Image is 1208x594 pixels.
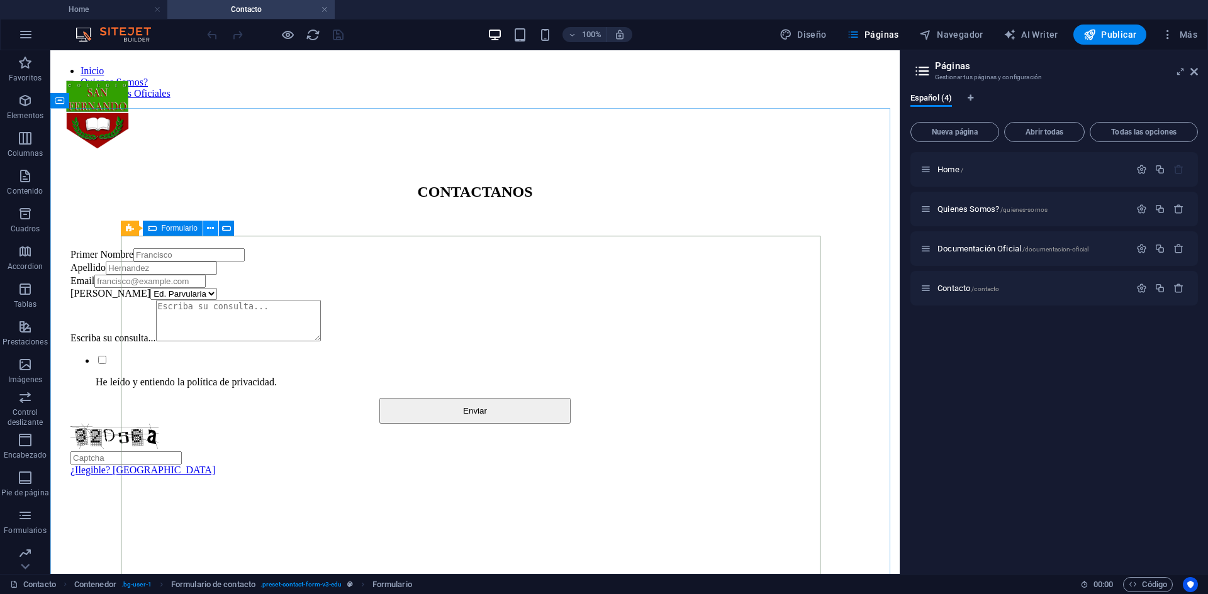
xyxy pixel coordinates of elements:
[1,488,48,498] p: Pie de página
[937,204,1048,214] span: Quienes Somos?
[1090,122,1198,142] button: Todas las opciones
[1155,164,1165,175] div: Duplicar
[935,60,1198,72] h2: Páginas
[1000,206,1048,213] span: /quienes-somos
[74,577,116,592] span: Haz clic para seleccionar y doble clic para editar
[1173,164,1184,175] div: La página principal no puede eliminarse
[167,3,335,16] h4: Contacto
[1123,577,1173,592] button: Código
[4,450,47,460] p: Encabezado
[998,25,1063,45] button: AI Writer
[1155,243,1165,254] div: Duplicar
[7,186,43,196] p: Contenido
[934,284,1130,292] div: Contacto/contacto
[1129,577,1167,592] span: Código
[8,375,42,385] p: Imágenes
[1093,577,1113,592] span: 00 00
[1136,164,1147,175] div: Configuración
[775,25,832,45] button: Diseño
[372,577,412,592] span: Haz clic para seleccionar y doble clic para editar
[937,244,1088,253] span: Documentación Oficial
[910,93,1198,117] div: Pestañas de idiomas
[4,525,46,536] p: Formularios
[1155,204,1165,214] div: Duplicar
[1010,128,1079,136] span: Abrir todas
[9,73,42,83] p: Favoritos
[8,148,43,158] p: Columnas
[971,285,999,292] span: /contacto
[1161,28,1197,41] span: Más
[306,28,320,42] i: Volver a cargar página
[961,167,963,173] span: /
[935,72,1173,83] h3: Gestionar tus páginas y configuración
[1095,128,1192,136] span: Todas las opciones
[1073,25,1147,45] button: Publicar
[910,91,952,108] span: Español (4)
[171,577,255,592] span: Haz clic para seleccionar y doble clic para editar
[1156,25,1202,45] button: Más
[3,337,47,347] p: Prestaciones
[74,577,412,592] nav: breadcrumb
[842,25,904,45] button: Páginas
[614,29,625,40] i: Al redimensionar, ajustar el nivel de zoom automáticamente para ajustarse al dispositivo elegido.
[72,27,167,42] img: Editor Logo
[934,245,1130,253] div: Documentación Oficial/documentacion-oficial
[1136,243,1147,254] div: Configuración
[562,27,607,42] button: 100%
[919,28,983,41] span: Navegador
[847,28,899,41] span: Páginas
[1004,122,1085,142] button: Abrir todas
[1004,28,1058,41] span: AI Writer
[1102,580,1104,589] span: :
[1022,246,1088,253] span: /documentacion-oficial
[260,577,342,592] span: . preset-contact-form-v3-edu
[1155,283,1165,294] div: Duplicar
[8,261,43,272] p: Accordion
[934,165,1130,173] div: Home/
[1083,28,1137,41] span: Publicar
[10,577,56,592] a: Haz clic para cancelar la selección y doble clic para abrir páginas
[937,283,999,293] span: Haz clic para abrir la página
[937,165,963,174] span: Haz clic para abrir la página
[14,299,37,309] p: Tablas
[1136,204,1147,214] div: Configuración
[7,111,43,121] p: Elementos
[775,25,832,45] div: Diseño (Ctrl+Alt+Y)
[162,224,198,232] span: Formulario
[581,27,601,42] h6: 100%
[1136,283,1147,294] div: Configuración
[1183,577,1198,592] button: Usercentrics
[1173,283,1184,294] div: Eliminar
[910,122,999,142] button: Nueva página
[780,28,827,41] span: Diseño
[347,581,353,588] i: Este elemento es un preajuste personalizable
[1080,577,1114,592] h6: Tiempo de la sesión
[11,224,40,234] p: Cuadros
[1173,243,1184,254] div: Eliminar
[121,577,152,592] span: . bg-user-1
[305,27,320,42] button: reload
[1173,204,1184,214] div: Eliminar
[914,25,988,45] button: Navegador
[916,128,993,136] span: Nueva página
[280,27,295,42] button: Haz clic para salir del modo de previsualización y seguir editando
[934,205,1130,213] div: Quienes Somos?/quienes-somos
